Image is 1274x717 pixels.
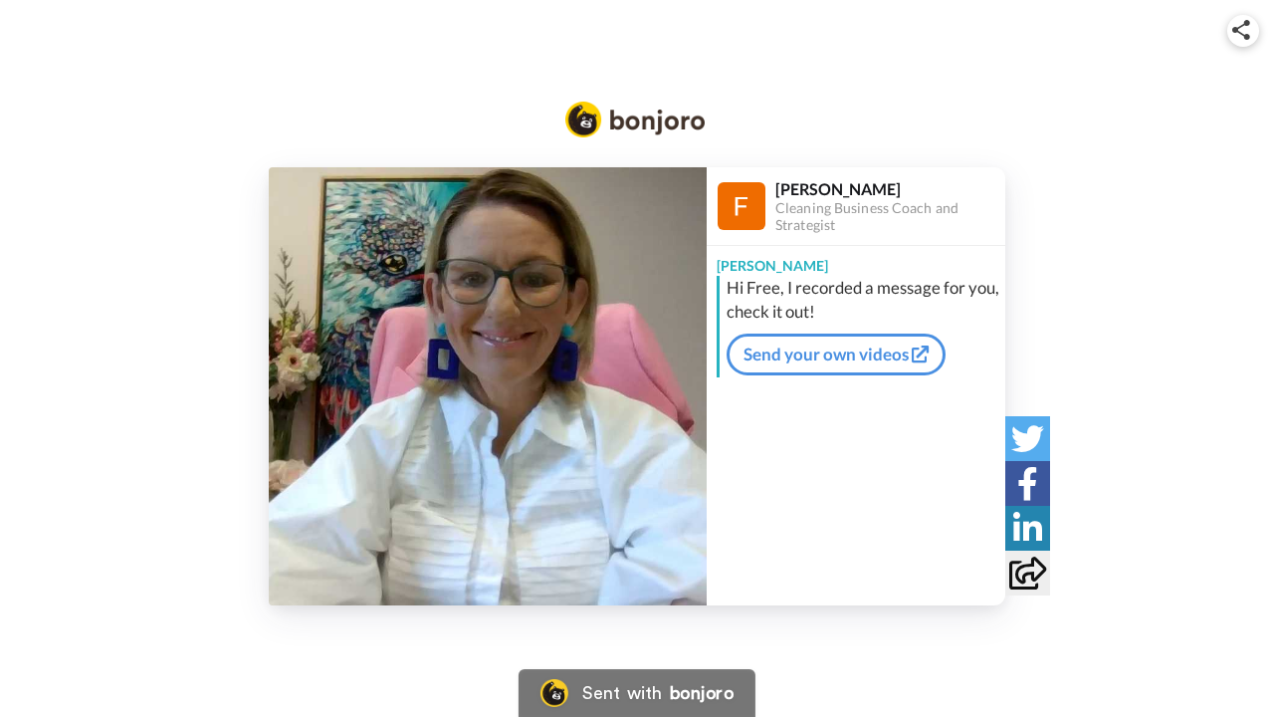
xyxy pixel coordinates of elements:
[718,182,765,230] img: Profile Image
[727,276,1000,324] div: Hi Free, I recorded a message for you, check it out!
[1232,20,1250,40] img: ic_share.svg
[727,334,946,375] a: Send your own videos
[775,179,1004,198] div: [PERSON_NAME]
[707,246,1005,276] div: [PERSON_NAME]
[775,200,1004,234] div: Cleaning Business Coach and Strategist
[565,102,705,137] img: Bonjoro Logo
[269,167,707,605] img: 6f09d226-13a0-4238-b54f-dbca4ba8829c-thumb.jpg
